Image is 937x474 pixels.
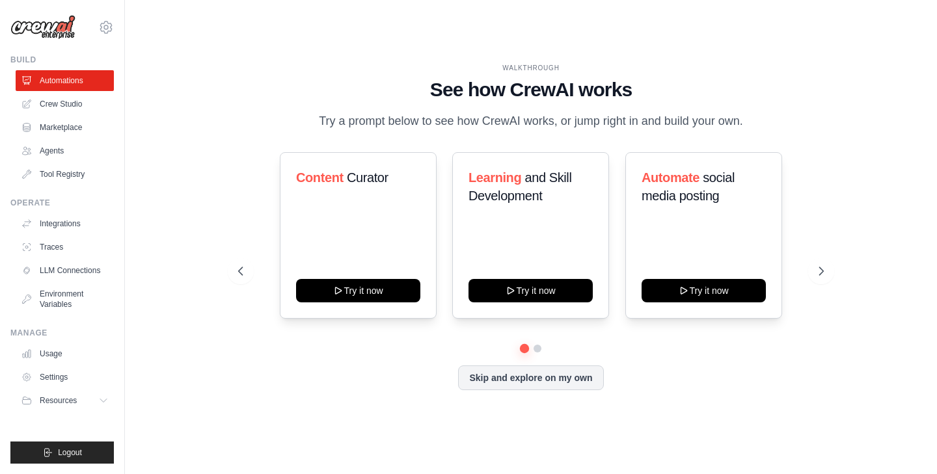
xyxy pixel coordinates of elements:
span: Automate [642,170,699,185]
a: Environment Variables [16,283,114,315]
span: Content [296,170,344,185]
a: Automations [16,70,114,91]
div: Operate [10,198,114,208]
img: Logo [10,15,75,40]
span: Learning [468,170,521,185]
button: Resources [16,390,114,411]
a: Agents [16,140,114,161]
p: Try a prompt below to see how CrewAI works, or jump right in and build your own. [312,112,750,131]
button: Logout [10,441,114,464]
a: Traces [16,237,114,257]
button: Try it now [296,279,420,302]
button: Skip and explore on my own [458,365,603,390]
a: Marketplace [16,117,114,138]
a: Crew Studio [16,94,114,114]
a: Usage [16,343,114,364]
span: Resources [40,395,77,406]
span: and Skill Development [468,170,571,203]
a: Tool Registry [16,164,114,185]
span: Logout [58,447,82,458]
a: LLM Connections [16,260,114,281]
span: social media posting [642,170,735,203]
button: Try it now [642,279,766,302]
div: Manage [10,328,114,338]
a: Settings [16,367,114,388]
div: WALKTHROUGH [238,63,823,73]
div: Build [10,55,114,65]
button: Try it now [468,279,593,302]
a: Integrations [16,213,114,234]
span: Curator [347,170,388,185]
h1: See how CrewAI works [238,78,823,101]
